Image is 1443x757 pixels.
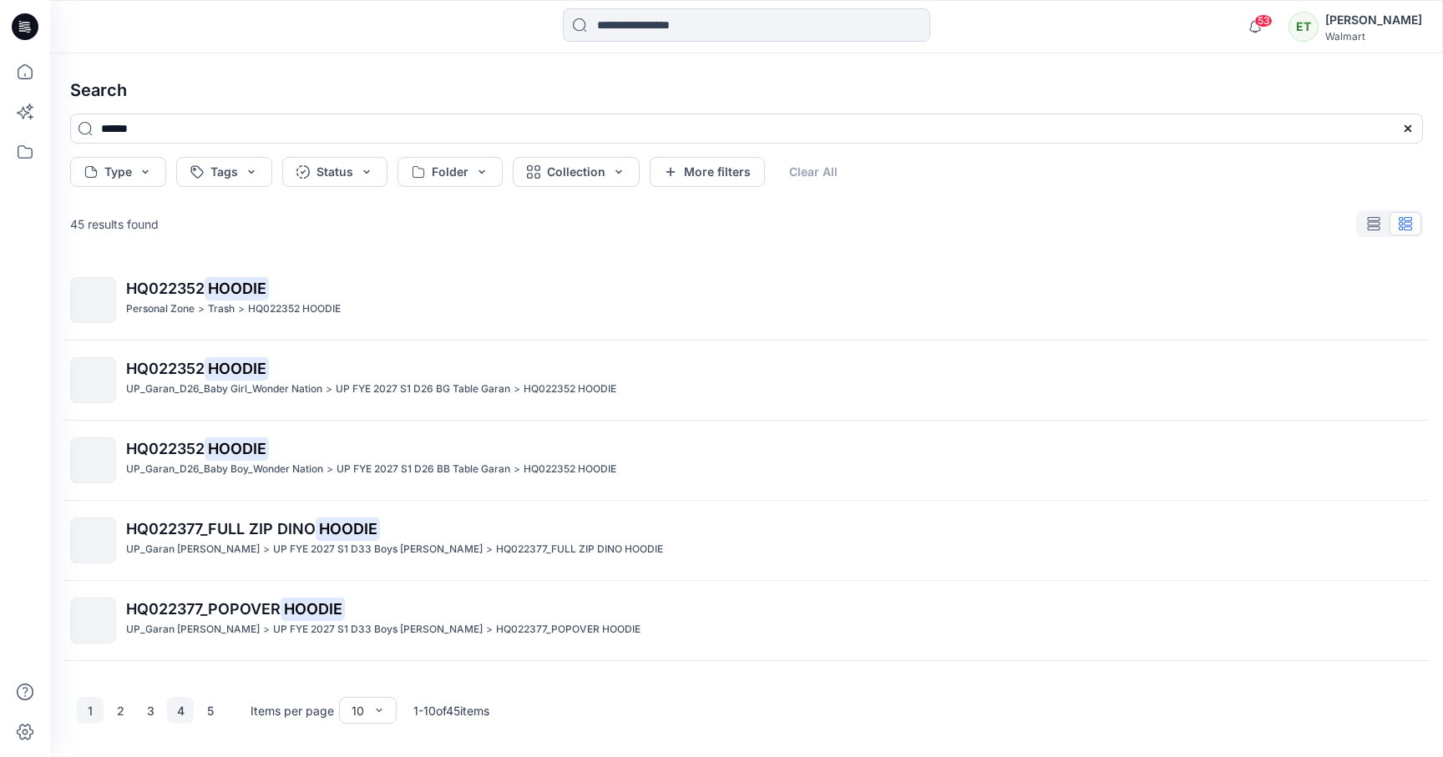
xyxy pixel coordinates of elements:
[126,520,316,537] span: HQ022377_FULL ZIP DINO
[316,517,380,540] mark: HOODIE
[205,356,269,380] mark: HOODIE
[282,157,387,187] button: Status
[263,621,270,638] p: >
[514,461,520,478] p: >
[263,541,270,558] p: >
[281,597,345,620] mark: HOODIE
[70,215,159,233] p: 45 results found
[60,588,1433,654] a: HQ022377_POPOVERHOODIEUP_Garan [PERSON_NAME]>UP FYE 2027 S1 D33 Boys [PERSON_NAME]>HQ022377_POPOV...
[1325,10,1422,30] div: [PERSON_NAME]
[1254,14,1273,28] span: 53
[60,267,1433,333] a: HQ022352HOODIEPersonal Zone>Trash>HQ022352 HOODIE
[126,280,205,297] span: HQ022352
[336,381,510,398] p: UP FYE 2027 S1 D26 BG Table Garan
[126,300,195,318] p: Personal Zone
[397,157,503,187] button: Folder
[251,702,334,719] p: Items per page
[176,157,272,187] button: Tags
[70,157,166,187] button: Type
[486,621,493,638] p: >
[413,702,489,719] p: 1 - 10 of 45 items
[273,541,483,558] p: UP FYE 2027 S1 D33 Boys Littles
[126,381,322,398] p: UP_Garan_D26_Baby Girl_Wonder Nation
[167,697,194,724] button: 4
[57,67,1436,114] h4: Search
[514,381,520,398] p: >
[352,702,364,719] div: 10
[205,437,269,460] mark: HOODIE
[126,440,205,457] span: HQ022352
[524,381,616,398] p: HQ022352 HOODIE
[326,381,332,398] p: >
[126,621,260,638] p: UP_Garan Littles
[77,697,104,724] button: 1
[1325,30,1422,43] div: Walmart
[650,157,765,187] button: More filters
[205,276,269,300] mark: HOODIE
[126,461,323,478] p: UP_Garan_D26_Baby Boy_Wonder Nation
[1289,12,1319,42] div: ET
[337,461,510,478] p: UP FYE 2027 S1 D26 BB Table Garan
[126,541,260,558] p: UP_Garan Littles
[126,360,205,377] span: HQ022352
[496,621,640,638] p: HQ022377_POPOVER HOODIE
[273,621,483,638] p: UP FYE 2027 S1 D33 Boys Littles
[60,507,1433,573] a: HQ022377_FULL ZIP DINOHOODIEUP_Garan [PERSON_NAME]>UP FYE 2027 S1 D33 Boys [PERSON_NAME]>HQ022377...
[137,697,164,724] button: 3
[486,541,493,558] p: >
[60,668,1433,734] a: HQ022378_FULL ZIPHOODIEUP_Garan [PERSON_NAME]>UP FYE 2027 S1 D33 Boys [PERSON_NAME]>HQ022378_FULL...
[327,461,333,478] p: >
[60,427,1433,493] a: HQ022352HOODIEUP_Garan_D26_Baby Boy_Wonder Nation>UP FYE 2027 S1 D26 BB Table Garan>HQ022352 HOODIE
[126,600,281,618] span: HQ022377_POPOVER
[60,347,1433,413] a: HQ022352HOODIEUP_Garan_D26_Baby Girl_Wonder Nation>UP FYE 2027 S1 D26 BG Table Garan>HQ022352 HOODIE
[107,697,134,724] button: 2
[197,697,224,724] button: 5
[524,461,616,478] p: HQ022352 HOODIE
[496,541,663,558] p: HQ022377_FULL ZIP DINO HOODIE
[208,300,235,318] p: Trash
[238,300,245,318] p: >
[513,157,640,187] button: Collection
[198,300,205,318] p: >
[248,300,341,318] p: HQ022352 HOODIE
